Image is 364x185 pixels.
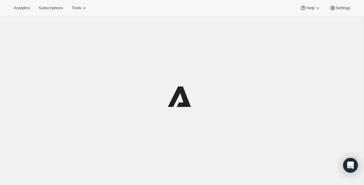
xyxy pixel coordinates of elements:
span: Help [306,6,315,10]
button: Tools [68,4,91,12]
button: Help [296,4,324,12]
span: Settings [336,6,350,10]
div: Open Intercom Messenger [343,158,358,173]
button: Subscriptions [35,4,67,12]
button: Analytics [10,4,34,12]
button: Settings [326,4,354,12]
span: Analytics [14,6,30,10]
span: Tools [72,6,81,10]
span: Subscriptions [38,6,63,10]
